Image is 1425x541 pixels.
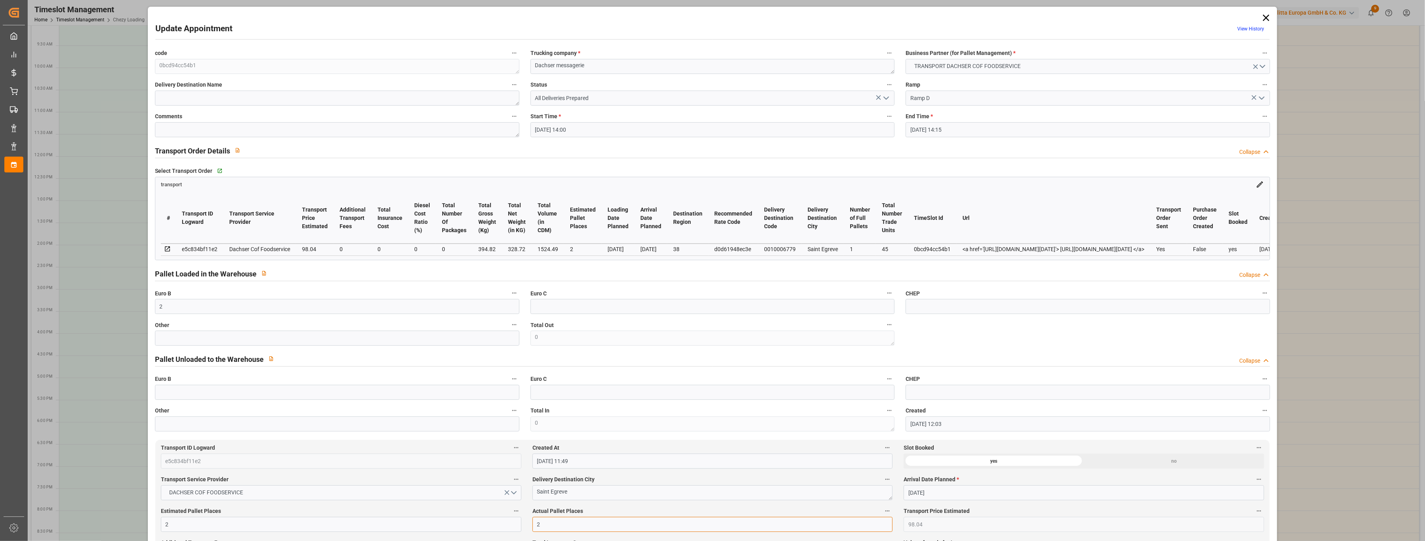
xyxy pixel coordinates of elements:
[904,507,970,515] span: Transport Price Estimated
[884,288,895,298] button: Euro C
[296,193,334,244] th: Transport Price Estimated
[161,475,228,484] span: Transport Service Provider
[155,354,264,365] h2: Pallet Unloaded to the Warehouse
[302,244,328,254] div: 98.04
[1254,443,1264,453] button: Slot Booked
[530,321,554,329] span: Total Out
[808,244,838,254] div: Saint Egreve
[408,193,436,244] th: Diesel Cost Ratio (%)
[530,112,561,121] span: Start Time
[1223,193,1253,244] th: Slot Booked
[1156,244,1181,254] div: Yes
[165,488,247,497] span: DACHSER COF FOODSERVICE
[882,443,893,453] button: Created At
[957,193,1150,244] th: Url
[906,289,920,298] span: CHEP
[442,244,466,254] div: 0
[882,506,893,516] button: Actual Pallet Places
[509,320,519,330] button: Other
[155,407,169,415] span: Other
[1187,193,1223,244] th: Purchase Order Created
[530,81,547,89] span: Status
[1259,244,1298,254] div: [DATE] 11:49:56
[161,444,215,452] span: Transport ID Logward
[532,193,564,244] th: Total Volume (in CDM)
[850,244,870,254] div: 1
[570,244,596,254] div: 2
[372,193,408,244] th: Total Insurance Cost
[530,59,895,74] textarea: Dachser messagerie
[161,485,521,500] button: open menu
[155,49,167,57] span: code
[673,244,702,254] div: 38
[414,244,430,254] div: 0
[530,331,895,346] textarea: 0
[155,321,169,329] span: Other
[564,193,602,244] th: Estimated Pallet Places
[511,506,521,516] button: Estimated Pallet Places
[1255,92,1267,104] button: open menu
[758,193,802,244] th: Delivery Destination Code
[1260,79,1270,90] button: Ramp
[602,193,634,244] th: Loading Date Planned
[1239,148,1260,156] div: Collapse
[906,112,933,121] span: End Time
[906,122,1270,137] input: DD-MM-YYYY HH:MM
[1239,271,1260,279] div: Collapse
[229,244,290,254] div: Dachser Cof Foodservice
[155,112,182,121] span: Comments
[876,193,908,244] th: Total Number Trade Units
[882,244,902,254] div: 45
[155,146,230,156] h2: Transport Order Details
[906,49,1015,57] span: Business Partner (for Pallet Management)
[502,193,532,244] th: Total Net Weight (in KG)
[155,81,222,89] span: Delivery Destination Name
[608,244,629,254] div: [DATE]
[509,288,519,298] button: Euro B
[910,62,1025,70] span: TRANSPORT DACHSER COF FOODSERVICE
[908,193,957,244] th: TimeSlot Id
[530,49,580,57] span: Trucking company
[161,507,221,515] span: Estimated Pallet Places
[176,193,223,244] th: Transport ID Logward
[640,244,661,254] div: [DATE]
[532,485,893,500] textarea: Saint Egreve
[1084,454,1264,469] div: no
[1239,357,1260,365] div: Collapse
[478,244,496,254] div: 394.82
[530,407,549,415] span: Total In
[155,269,257,279] h2: Pallet Loaded in the Warehouse
[530,122,895,137] input: DD-MM-YYYY HH:MM
[230,143,245,158] button: View description
[530,375,547,383] span: Euro C
[1260,374,1270,384] button: CHEP
[532,507,583,515] span: Actual Pallet Places
[880,92,892,104] button: open menu
[802,193,844,244] th: Delivery Destination City
[884,48,895,58] button: Trucking company *
[223,193,296,244] th: Transport Service Provider
[1193,244,1217,254] div: False
[530,416,895,431] textarea: 0
[1237,26,1264,32] a: View History
[884,79,895,90] button: Status
[1229,244,1248,254] div: yes
[714,244,752,254] div: d0d61948ec3e
[377,244,402,254] div: 0
[884,320,895,330] button: Total Out
[161,181,182,187] a: transport
[764,244,796,254] div: 0010006779
[509,405,519,416] button: Other
[532,475,595,484] span: Delivery Destination City
[472,193,502,244] th: Total Gross Weight (Kg)
[634,193,667,244] th: Arrival Date Planned
[1260,405,1270,416] button: Created
[511,474,521,484] button: Transport Service Provider
[334,193,372,244] th: Additional Transport Fees
[884,111,895,121] button: Start Time *
[884,374,895,384] button: Euro C
[509,111,519,121] button: Comments
[1260,111,1270,121] button: End Time *
[436,193,472,244] th: Total Number Of Packages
